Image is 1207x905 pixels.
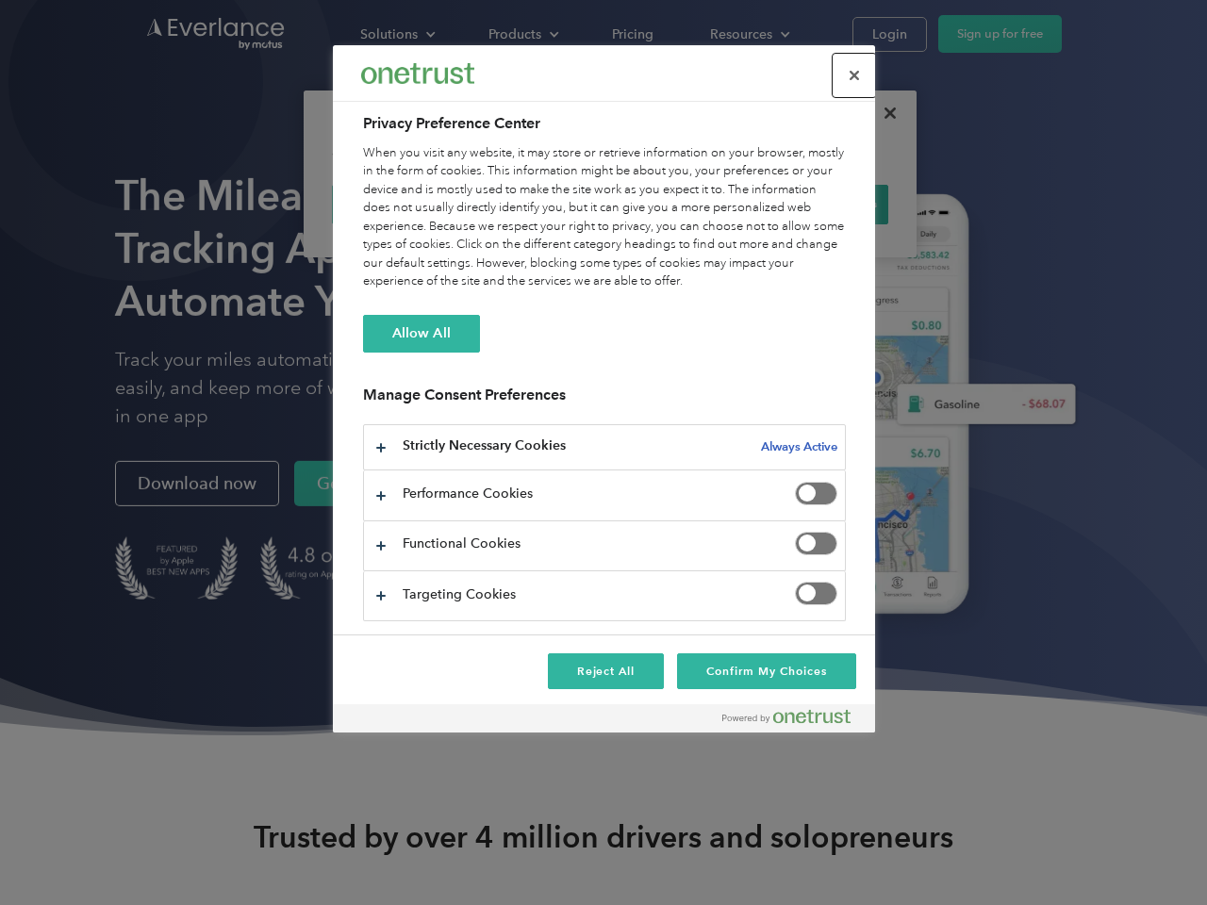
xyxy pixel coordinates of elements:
[363,112,846,135] h2: Privacy Preference Center
[548,653,665,689] button: Reject All
[361,55,474,92] div: Everlance
[363,144,846,291] div: When you visit any website, it may store or retrieve information on your browser, mostly in the f...
[361,63,474,83] img: Everlance
[722,709,866,732] a: Powered by OneTrust Opens in a new Tab
[834,55,875,96] button: Close
[677,653,855,689] button: Confirm My Choices
[722,709,851,724] img: Powered by OneTrust Opens in a new Tab
[363,386,846,415] h3: Manage Consent Preferences
[333,45,875,732] div: Privacy Preference Center
[333,45,875,732] div: Preference center
[363,315,480,353] button: Allow All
